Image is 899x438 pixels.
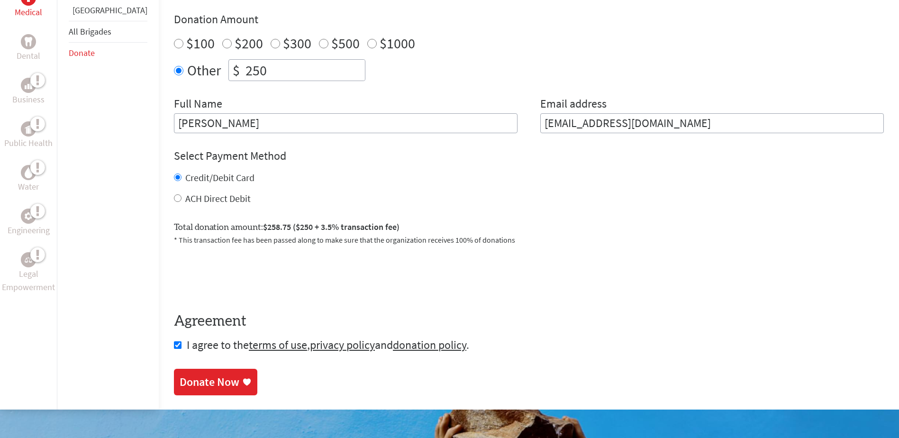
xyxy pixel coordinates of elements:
iframe: reCAPTCHA [174,257,318,294]
h4: Select Payment Method [174,148,884,164]
div: Dental [21,34,36,49]
li: All Brigades [69,21,147,43]
label: $200 [235,34,263,52]
a: DentalDental [17,34,40,63]
p: Engineering [8,224,50,237]
img: Business [25,82,32,89]
a: Public HealthPublic Health [4,121,53,150]
p: Legal Empowerment [2,267,55,294]
input: Enter Full Name [174,113,518,133]
label: ACH Direct Debit [185,192,251,204]
a: donation policy [393,338,466,352]
a: BusinessBusiness [12,78,45,106]
a: Donate Now [174,369,257,395]
label: $1000 [380,34,415,52]
img: Engineering [25,212,32,220]
div: Business [21,78,36,93]
p: Dental [17,49,40,63]
h4: Donation Amount [174,12,884,27]
label: Credit/Debit Card [185,172,254,183]
span: $258.75 ($250 + 3.5% transaction fee) [263,221,400,232]
img: Legal Empowerment [25,257,32,263]
a: [GEOGRAPHIC_DATA] [73,5,147,16]
p: Medical [15,6,42,19]
img: Water [25,167,32,178]
a: Donate [69,47,95,58]
label: Full Name [174,96,222,113]
a: WaterWater [18,165,39,193]
h4: Agreement [174,313,884,330]
label: $100 [186,34,215,52]
label: Other [187,59,221,81]
label: Email address [540,96,607,113]
div: Donate Now [180,374,239,390]
p: Water [18,180,39,193]
a: terms of use [249,338,307,352]
label: $500 [331,34,360,52]
input: Enter Amount [244,60,365,81]
input: Your Email [540,113,884,133]
p: Business [12,93,45,106]
div: $ [229,60,244,81]
p: Public Health [4,137,53,150]
p: * This transaction fee has been passed along to make sure that the organization receives 100% of ... [174,234,884,246]
a: All Brigades [69,26,111,37]
a: privacy policy [310,338,375,352]
div: Legal Empowerment [21,252,36,267]
a: EngineeringEngineering [8,209,50,237]
div: Engineering [21,209,36,224]
img: Dental [25,37,32,46]
div: Public Health [21,121,36,137]
li: Donate [69,43,147,64]
div: Water [21,165,36,180]
span: I agree to the , and . [187,338,469,352]
img: Public Health [25,124,32,134]
label: $300 [283,34,311,52]
label: Total donation amount: [174,220,400,234]
a: Legal EmpowermentLegal Empowerment [2,252,55,294]
li: Panama [69,4,147,21]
